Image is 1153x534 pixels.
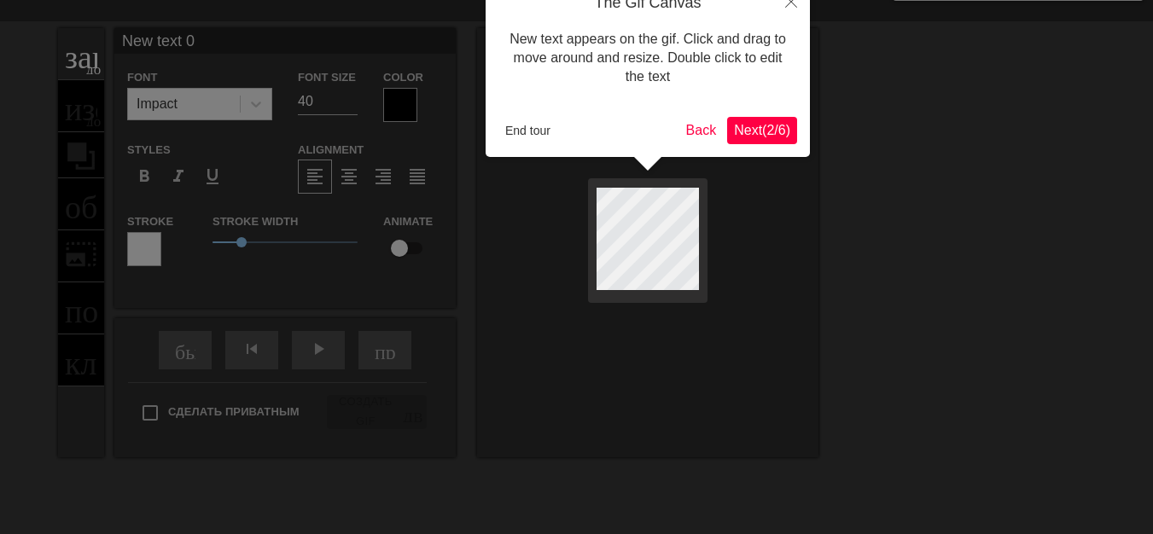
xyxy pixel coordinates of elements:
[727,117,797,144] button: Next
[498,13,797,104] div: New text appears on the gif. Click and drag to move around and resize. Double click to edit the text
[734,123,790,137] span: Next ( 2 / 6 )
[679,117,724,144] button: Back
[498,118,557,143] button: End tour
